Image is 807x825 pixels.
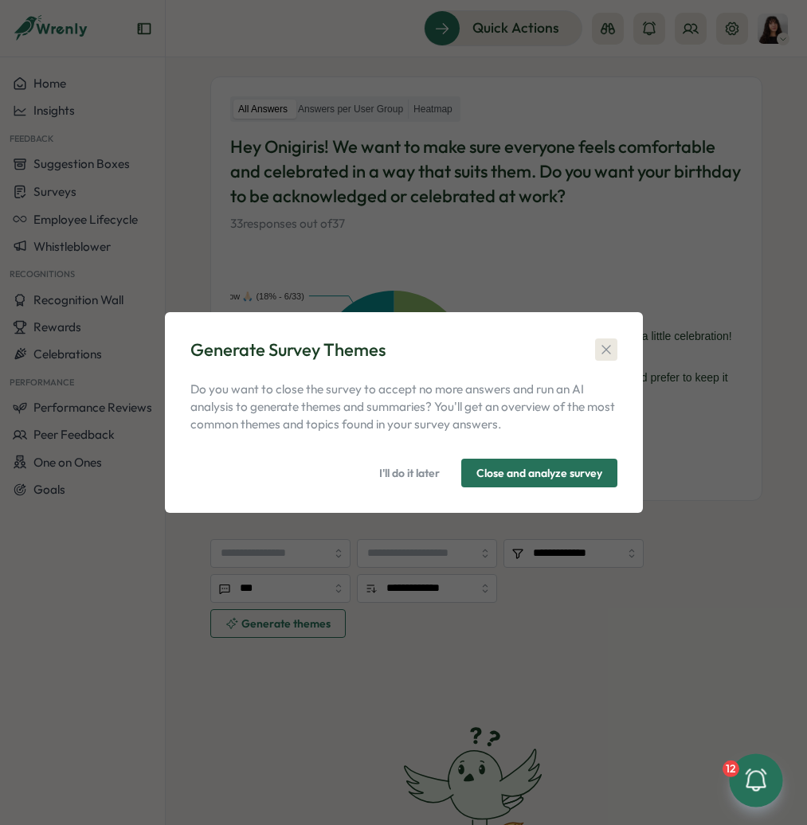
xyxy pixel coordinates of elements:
span: Close and analyze survey [476,459,602,487]
button: I'll do it later [364,459,455,487]
span: I'll do it later [379,459,440,487]
p: Do you want to close the survey to accept no more answers and run an AI analysis to generate them... [190,381,617,433]
div: Generate Survey Themes [190,338,386,362]
button: 12 [729,753,782,807]
div: 12 [723,760,739,777]
button: Close and analyze survey [461,459,617,487]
